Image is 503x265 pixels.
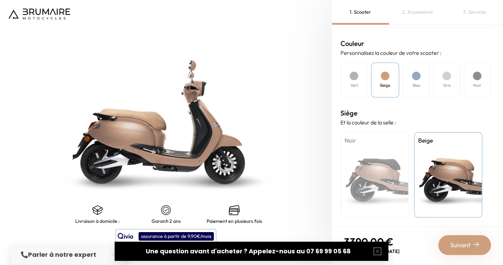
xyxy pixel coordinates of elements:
p: 3390,00 € [344,236,400,248]
h4: Beige [418,136,478,145]
div: assurance à partir de 9,90€/mois [139,232,214,241]
img: logo qivio [118,232,133,240]
p: Garanti 2 ans [152,218,181,224]
img: certificat-de-garantie.png [160,205,171,216]
span: [DATE] [384,248,400,254]
p: Et la couleur de la selle : [340,118,494,127]
h3: Couleur [340,38,494,49]
span: Suivant [450,240,470,250]
h3: Siège [340,108,494,118]
p: Livraison à domicile : [75,218,120,224]
h4: Bleu [413,82,420,88]
p: Personnalisez la couleur de votre scooter : [340,49,494,57]
img: right-arrow-2.png [474,242,479,247]
h4: Noir [345,136,405,145]
img: credit-cards.png [229,205,240,216]
h4: Gris [443,82,451,88]
img: Logo de Brumaire [9,9,70,20]
p: Paiement en plusieurs fois [207,218,262,224]
img: shipping.png [92,205,103,216]
h4: Beige [380,82,390,88]
h4: Noir [473,82,481,88]
button: assurance à partir de 9,90€/mois [116,229,216,243]
h4: Vert [350,82,358,88]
